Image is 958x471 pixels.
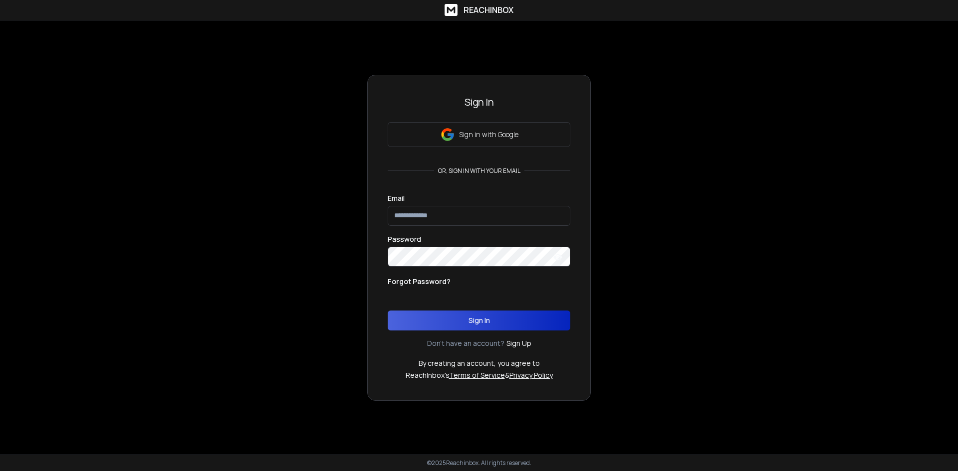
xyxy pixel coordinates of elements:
[406,370,553,380] p: ReachInbox's &
[449,370,505,380] a: Terms of Service
[459,130,518,140] p: Sign in with Google
[388,122,570,147] button: Sign in with Google
[388,236,421,243] label: Password
[434,167,524,175] p: or, sign in with your email
[509,370,553,380] a: Privacy Policy
[427,338,504,348] p: Don't have an account?
[388,277,451,287] p: Forgot Password?
[388,195,405,202] label: Email
[445,4,513,16] a: ReachInbox
[419,358,540,368] p: By creating an account, you agree to
[506,338,531,348] a: Sign Up
[427,459,531,467] p: © 2025 Reachinbox. All rights reserved.
[464,4,513,16] h1: ReachInbox
[388,95,570,109] h3: Sign In
[388,311,570,330] button: Sign In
